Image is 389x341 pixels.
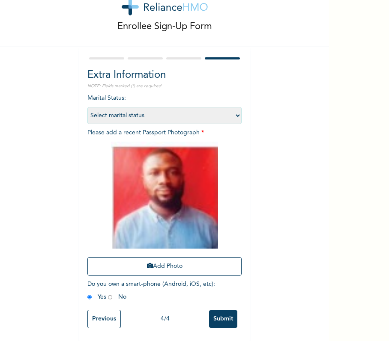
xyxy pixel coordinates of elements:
span: Marital Status : [87,95,242,119]
button: Add Photo [87,257,242,276]
p: Enrollee Sign-Up Form [117,20,212,34]
span: Please add a recent Passport Photograph [87,130,242,280]
input: Previous [87,310,121,328]
p: NOTE: Fields marked (*) are required [87,83,242,89]
input: Submit [209,310,237,328]
span: Do you own a smart-phone (Android, iOS, etc) : Yes No [87,281,215,300]
div: 4 / 4 [121,314,209,323]
h2: Extra Information [87,68,242,83]
img: Crop [111,142,218,249]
